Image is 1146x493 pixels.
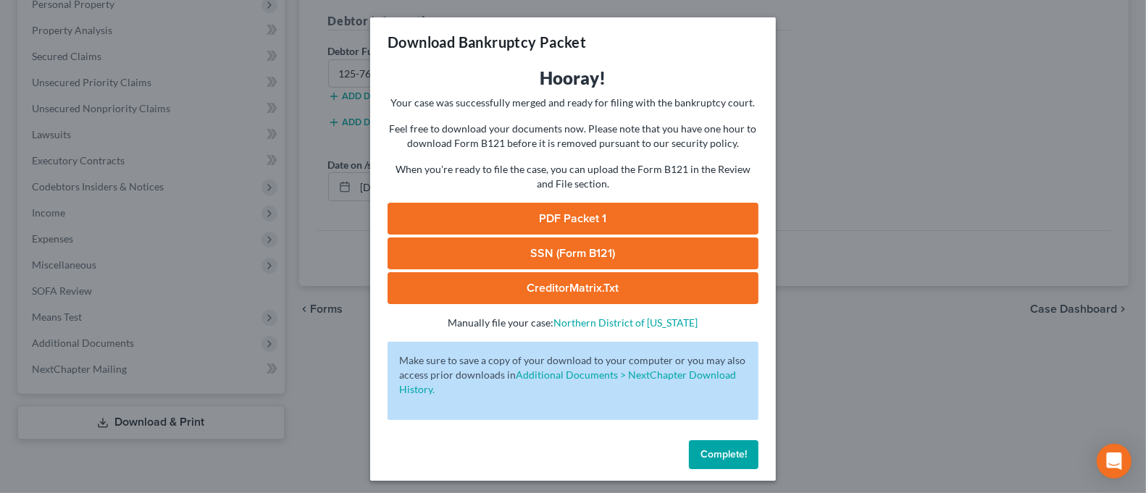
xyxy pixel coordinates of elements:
[388,237,758,269] a: SSN (Form B121)
[399,368,736,395] a: Additional Documents > NextChapter Download History.
[388,32,586,52] h3: Download Bankruptcy Packet
[388,96,758,110] p: Your case was successfully merged and ready for filing with the bankruptcy court.
[554,316,698,329] a: Northern District of [US_STATE]
[388,316,758,330] p: Manually file your case:
[388,122,758,151] p: Feel free to download your documents now. Please note that you have one hour to download Form B12...
[388,67,758,90] h3: Hooray!
[1097,444,1132,479] div: Open Intercom Messenger
[388,162,758,191] p: When you're ready to file the case, you can upload the Form B121 in the Review and File section.
[399,353,747,397] p: Make sure to save a copy of your download to your computer or you may also access prior downloads in
[388,272,758,304] a: CreditorMatrix.txt
[689,440,758,469] button: Complete!
[700,448,747,460] span: Complete!
[388,203,758,235] a: PDF Packet 1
